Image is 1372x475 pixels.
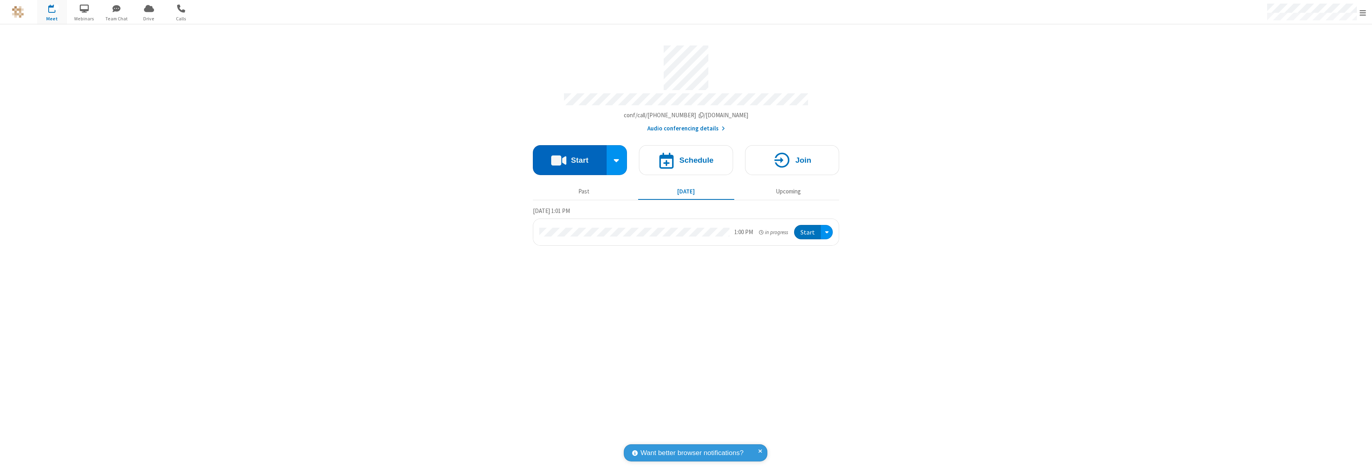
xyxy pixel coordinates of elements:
button: Join [745,145,839,175]
span: Calls [166,15,196,22]
span: Meet [37,15,67,22]
h4: Join [795,156,811,164]
button: Start [533,145,607,175]
div: 1 [54,4,59,10]
section: Account details [533,39,839,133]
iframe: Chat [1352,454,1366,469]
section: Today's Meetings [533,206,839,246]
button: Schedule [639,145,733,175]
button: Past [536,184,632,199]
button: Copy my meeting room linkCopy my meeting room link [624,111,749,120]
span: Webinars [69,15,99,22]
div: Start conference options [607,145,627,175]
button: Audio conferencing details [647,124,725,133]
em: in progress [759,229,788,236]
h4: Schedule [679,156,714,164]
span: Want better browser notifications? [641,448,743,458]
div: Open menu [821,225,833,240]
span: Copy my meeting room link [624,111,749,119]
img: QA Selenium DO NOT DELETE OR CHANGE [12,6,24,18]
span: [DATE] 1:01 PM [533,207,570,215]
button: Start [794,225,821,240]
span: Drive [134,15,164,22]
button: [DATE] [638,184,734,199]
span: Team Chat [102,15,132,22]
h4: Start [571,156,588,164]
div: 1:00 PM [734,228,753,237]
button: Upcoming [740,184,836,199]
